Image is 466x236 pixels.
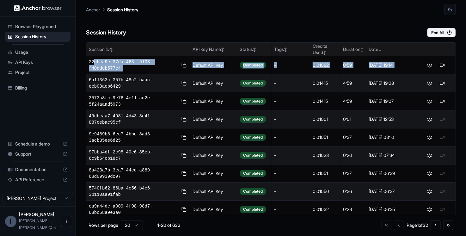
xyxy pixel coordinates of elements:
div: Browser Playground [5,22,71,32]
div: 0:59 [343,62,364,68]
span: Documentation [15,166,60,173]
div: 0:20 [343,152,364,158]
div: 4:59 [343,80,364,86]
div: 0.01028 [313,152,338,158]
span: Schedule a demo [15,141,60,147]
div: Completed [240,152,266,159]
div: Completed [240,188,266,195]
div: Completed [240,116,266,123]
p: Anchor [86,6,100,13]
span: Session History [15,34,68,40]
h6: Session History [86,28,126,37]
span: 22dbea9e-37da-463f-9103-f40dddb577c4 [89,59,178,71]
span: Ivan Sanchez [19,212,54,217]
div: Status [240,46,269,53]
span: API Keys [15,59,68,65]
span: 9e9489b8-6ec7-4bbe-8ad3-3acb35ee6d25 [89,131,178,144]
div: 4:59 [343,98,364,104]
div: Completed [240,98,266,105]
div: 0:36 [343,188,364,195]
div: Schedule a demo [5,139,71,149]
div: Date [369,46,414,53]
div: Session ID [89,46,187,53]
div: - [274,80,308,86]
div: Project [5,67,71,78]
span: Usage [15,49,68,55]
div: - [274,188,308,195]
p: Rows per page [89,222,118,228]
div: Duration [343,46,364,53]
span: ivan.sanchez@medtrainer.com [19,218,58,230]
div: I [5,216,16,227]
div: [DATE] 19:08 [369,80,414,86]
div: [DATE] 06:37 [369,188,414,195]
button: Open menu [61,216,72,227]
div: [DATE] 06:39 [369,170,414,177]
div: [DATE] 07:34 [369,152,414,158]
div: [DATE] 08:10 [369,134,414,140]
span: 49dbcaa7-4981-4d43-8e41-887cebac95cf [89,113,178,126]
div: 0.01415 [313,80,338,86]
div: - [274,134,308,140]
span: ↕ [361,47,364,52]
p: Session History [107,6,138,13]
div: 1-20 of 632 [153,222,185,228]
div: Completed [240,206,266,213]
div: 0.01001 [313,116,338,122]
div: - [274,62,308,68]
td: Default API Key [190,74,237,92]
span: ↕ [110,47,113,52]
div: API Key Name [193,46,235,53]
span: Billing [15,85,68,91]
div: Usage [5,47,71,57]
div: [DATE] 19:14 [369,62,414,68]
div: [DATE] 06:35 [369,206,414,213]
div: [DATE] 19:07 [369,98,414,104]
span: ↕ [221,47,224,52]
div: Completed [240,134,266,141]
span: Browser Playground [15,23,68,30]
td: Default API Key [190,56,237,74]
span: 97bba4df-2c98-40e6-85eb-6c9b54cb18c7 [89,149,178,162]
span: 6a11363c-357b-48c2-baac-eeb08aeb6429 [89,77,178,90]
div: [DATE] 12:53 [369,116,414,122]
div: Support [5,149,71,159]
div: 0.01051 [313,170,338,177]
div: 0.01032 [313,206,338,213]
div: 0:01 [343,116,364,122]
div: 0.01050 [313,188,338,195]
div: Completed [240,80,266,87]
div: Page 1 of 32 [407,222,428,228]
div: Completed [240,62,266,69]
span: ↕ [323,50,326,55]
div: API Keys [5,57,71,67]
div: Documentation [5,165,71,175]
span: Project [15,69,68,76]
div: Session History [5,32,71,42]
div: - [274,206,308,213]
span: ↕ [253,47,256,52]
div: - [274,152,308,158]
td: Default API Key [190,183,237,201]
span: Support [15,151,60,157]
div: 0:37 [343,170,364,177]
div: 0:37 [343,134,364,140]
span: ea9a44de-a009-4f98-98d7-68bc58a9e3a0 [89,203,178,216]
td: Default API Key [190,201,237,219]
span: ↓ [379,47,382,52]
div: 0:23 [343,206,364,213]
div: 0.01082 [313,62,338,68]
td: Default API Key [190,146,237,165]
img: Anchor Logo [14,5,62,11]
td: Default API Key [190,128,237,146]
span: 3573a8fc-9e76-4e11-ad2e-5f24aaad5973 [89,95,178,108]
div: Credits Used [313,43,338,56]
div: - [274,116,308,122]
nav: breadcrumb [86,6,138,13]
td: Default API Key [190,110,237,128]
button: End All [427,28,456,37]
span: API Reference [15,177,60,183]
span: 5740fb62-86ba-4c56-b4e6-3b110aa91fab [89,185,178,198]
span: 8a423a7b-3ea7-44cd-a889-68d09939dc97 [89,167,178,180]
div: Tags [274,46,308,53]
